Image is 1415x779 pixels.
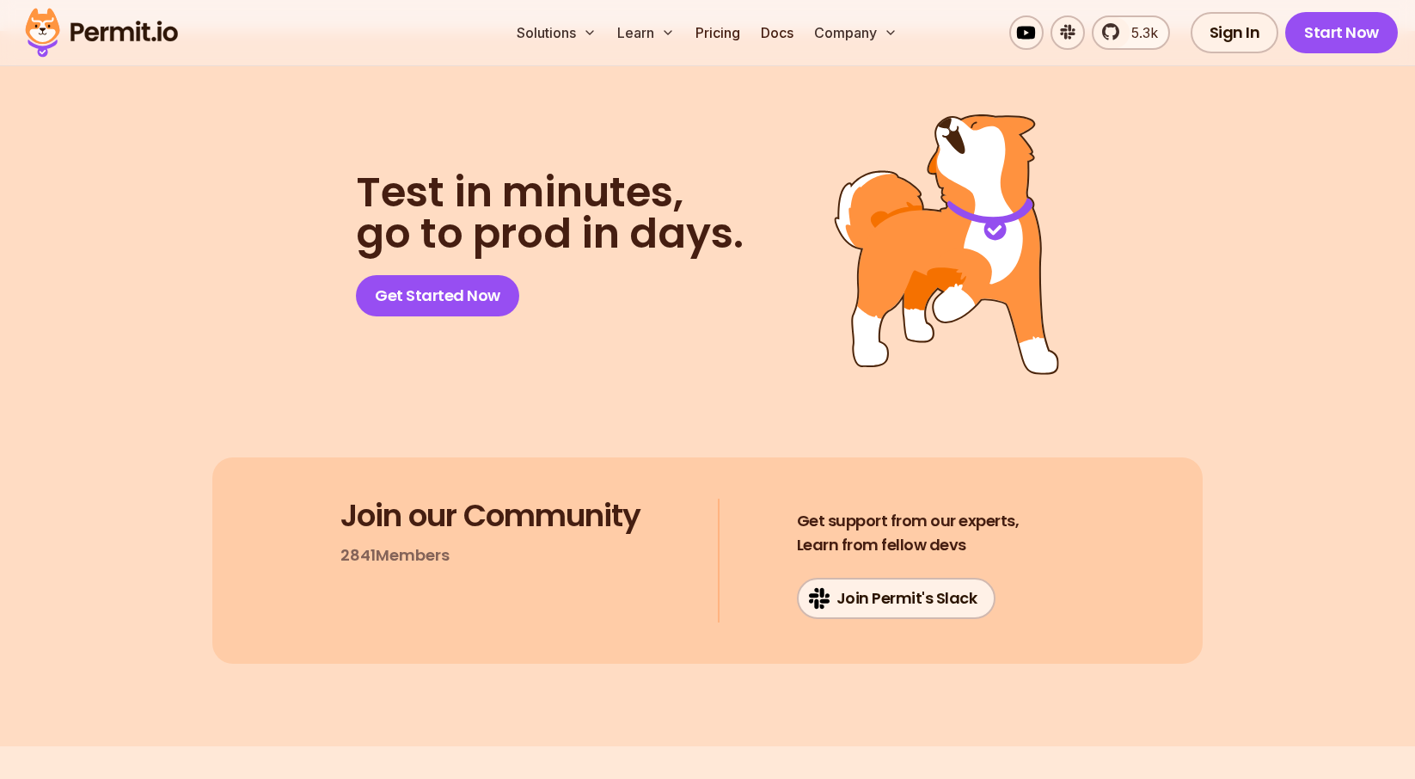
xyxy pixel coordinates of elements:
a: 5.3k [1092,15,1170,50]
button: Solutions [510,15,603,50]
img: Permit logo [17,3,186,62]
a: Join Permit's Slack [797,578,996,619]
p: 2841 Members [340,543,450,567]
a: Docs [754,15,800,50]
button: Learn [610,15,682,50]
a: Sign In [1191,12,1279,53]
a: Start Now [1285,12,1398,53]
h4: Learn from fellow devs [797,509,1020,557]
span: 5.3k [1121,22,1158,43]
a: Get Started Now [356,275,519,316]
button: Company [807,15,904,50]
span: Get support from our experts, [797,509,1020,533]
span: Test in minutes, [356,172,744,213]
h3: Join our Community [340,499,640,533]
a: Pricing [689,15,747,50]
h2: go to prod in days. [356,172,744,255]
